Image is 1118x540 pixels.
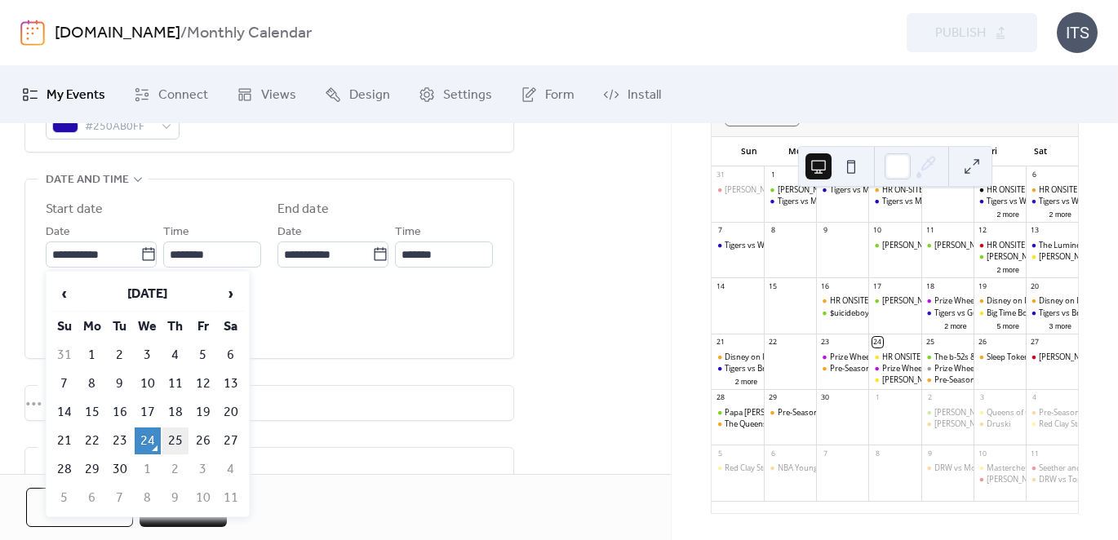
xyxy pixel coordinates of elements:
th: We [135,313,161,340]
div: Jason Aldean [974,251,1026,262]
div: HR ONSITE - TIGERS VS GUARDIANS [830,295,956,306]
div: Tigers vs Guardians [934,308,1005,318]
div: Disney on Ice [1039,295,1087,306]
td: 8 [79,370,105,397]
td: 29 [79,456,105,483]
div: [PERSON_NAME] [882,295,942,306]
div: Tigers vs White Sox [974,196,1026,206]
div: 28 [716,393,725,403]
div: Red Clay Strays [712,463,764,473]
b: Monthly Calendar [187,18,312,49]
div: Queens of the Stone Age [974,407,1026,418]
div: Big Time Boxing USA [974,308,1026,318]
div: Sleep Token [987,352,1029,362]
div: [PERSON_NAME] [1039,251,1098,262]
div: 10 [872,226,882,236]
div: Pre-Season DRW vs Chicago [830,363,930,374]
div: 11 [925,226,934,236]
div: Disney on Ice [1026,295,1078,306]
span: Save [168,498,198,518]
a: Connect [122,73,220,117]
span: Date and time [46,170,129,190]
td: 9 [107,370,133,397]
div: HR ONSITE - [PERSON_NAME] [882,352,986,362]
div: Pre-Season DRW vs Buffalo [921,374,974,385]
th: Sa [218,313,244,340]
td: 2 [107,342,133,369]
span: Form [545,86,575,105]
div: Disney on Ice [712,352,764,362]
th: Tu [107,313,133,340]
span: Views [261,86,296,105]
div: Prize Wheel - [PERSON_NAME] [882,363,989,374]
div: HR ONSITE - ALABAMA SHAKES [974,184,1026,195]
div: Fri [968,137,1017,166]
div: 9 [820,226,830,236]
td: 3 [190,456,216,483]
div: The Lumineers [1039,240,1092,250]
div: Pre-Season DRW vs Pittsburgh [764,407,816,418]
div: Disney on Ice [974,295,1026,306]
div: 7 [716,226,725,236]
span: #250AB0FF [85,117,153,137]
div: HR ONSITE - [PERSON_NAME] [987,240,1090,250]
div: Prize Wheel - DRW Preseason Game [830,352,958,362]
td: 10 [135,370,161,397]
th: Fr [190,313,216,340]
td: 31 [51,342,78,369]
span: Cancel [55,498,104,518]
span: My Events [47,86,105,105]
div: [PERSON_NAME] [987,251,1046,262]
span: Connect [158,86,208,105]
div: Masterchef All-Stars Live! [987,463,1076,473]
div: 6 [768,449,778,458]
div: 21 [716,337,725,347]
td: 1 [135,456,161,483]
div: Louis C.K. [868,374,921,385]
div: Tedeschi Trucks Band [868,240,921,250]
div: Renee Rapp [1026,352,1078,362]
td: 16 [107,399,133,426]
div: 23 [820,337,830,347]
div: Tigers vs Mets [778,196,828,206]
div: 7 [820,449,830,458]
a: Form [508,73,587,117]
td: 7 [107,485,133,511]
th: Mo [79,313,105,340]
div: The Queens! [725,418,770,429]
a: My Events [10,73,118,117]
div: Pre-Season DRW vs Buffalo [934,374,1031,385]
span: Time [395,223,421,242]
div: Pre-Season DRW vs Chicago [816,363,868,374]
a: Install [591,73,673,117]
div: Tigers vs Guardians [921,308,974,318]
div: Ted Nugent [712,184,764,195]
div: 12 [978,226,987,236]
td: 1 [79,342,105,369]
div: Bonnie Raitt [1026,251,1078,262]
td: 24 [135,427,161,454]
td: 23 [107,427,133,454]
td: 5 [51,485,78,511]
td: 14 [51,399,78,426]
div: The Lumineers [1026,240,1078,250]
td: 6 [218,342,244,369]
div: Mon [774,137,823,166]
span: Date [46,223,70,242]
button: 2 more [729,374,764,387]
div: Disney on Ice [987,295,1035,306]
div: 13 [1030,226,1040,236]
div: Seether and Daughtry [1039,463,1116,473]
button: Cancel [26,488,133,527]
div: End date [277,200,329,219]
div: Conan Gray [868,295,921,306]
div: HR ONSITE TIGERS VS WHITE SOX [1026,184,1078,195]
td: 11 [218,485,244,511]
td: 7 [51,370,78,397]
td: 5 [190,342,216,369]
div: Seether and Daughtry [1026,463,1078,473]
div: Wed [871,137,920,166]
div: 9 [925,449,934,458]
div: [PERSON_NAME] [882,374,942,385]
a: Settings [406,73,504,117]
